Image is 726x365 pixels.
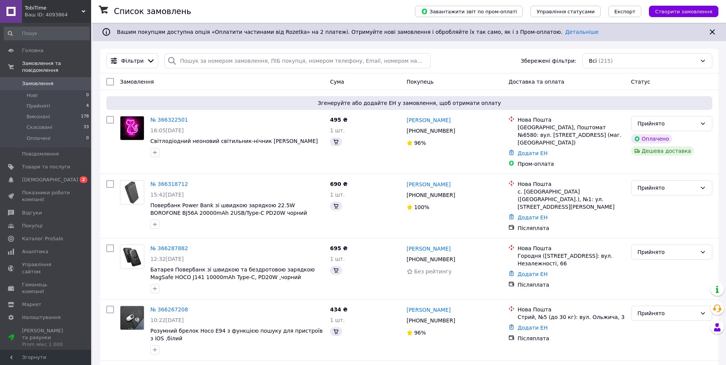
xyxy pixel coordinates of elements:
[109,99,709,107] span: Згенеруйте або додайте ЕН у замовлення, щоб отримати оплату
[518,188,625,211] div: с. [GEOGRAPHIC_DATA] ([GEOGRAPHIC_DATA].), №1: ул. [STREET_ADDRESS][PERSON_NAME]
[330,117,347,123] span: 495 ₴
[518,325,548,331] a: Додати ЕН
[22,327,70,348] span: [PERSON_NAME] та рахунки
[150,138,318,144] a: Світлодіодний неоновий світильник-нічник [PERSON_NAME]
[114,7,191,16] h1: Список замовлень
[405,125,457,136] div: [PHONE_NUMBER]
[22,235,63,242] span: Каталог ProSale
[150,127,184,133] span: 16:05[DATE]
[22,176,78,183] span: [DEMOGRAPHIC_DATA]
[589,57,597,65] span: Всі
[22,60,91,74] span: Замовлення та повідомлення
[405,190,457,200] div: [PHONE_NUMBER]
[150,192,184,198] span: 15:42[DATE]
[608,6,642,17] button: Експорт
[518,271,548,277] a: Додати ЕН
[638,119,697,128] div: Прийнято
[120,116,144,140] img: Фото товару
[27,103,50,109] span: Прийняті
[405,254,457,265] div: [PHONE_NUMBER]
[518,150,548,156] a: Додати ЕН
[415,6,523,17] button: Завантажити звіт по пром-оплаті
[407,79,434,85] span: Покупець
[414,140,426,146] span: 96%
[407,245,451,252] a: [PERSON_NAME]
[407,116,451,124] a: [PERSON_NAME]
[614,9,636,14] span: Експорт
[508,79,564,85] span: Доставка та оплата
[631,134,672,143] div: Оплачено
[330,181,347,187] span: 690 ₴
[518,313,625,321] div: Стрий, №5 (до 30 кг): вул. Ольжича, 3
[22,248,48,255] span: Аналітика
[150,117,188,123] a: № 366322501
[518,214,548,221] a: Додати ЕН
[150,328,323,341] a: Розумний брелок Hoco E94 з функцією пошуку для пристроїв з iOS ,білий
[565,29,599,35] a: Детальніше
[150,256,184,262] span: 12:32[DATE]
[27,124,52,131] span: Скасовані
[405,315,457,326] div: [PHONE_NUMBER]
[120,180,144,205] a: Фото товару
[518,244,625,252] div: Нова Пошта
[150,202,307,216] span: Повербанк Power Bank зі швидкою зарядкою 22.5W BOROFONE BJ56A 20000mAh 2USB/Type-C PD20W чорний
[22,151,59,157] span: Повідомлення
[22,163,70,170] span: Товари та послуги
[649,6,718,17] button: Створити замовлення
[330,256,345,262] span: 1 шт.
[641,8,718,14] a: Створити замовлення
[638,184,697,192] div: Прийнято
[86,92,89,99] span: 0
[518,252,625,267] div: Городня ([STREET_ADDRESS]: вул. Незалежності, 66
[164,53,430,68] input: Пошук за номером замовлення, ПІБ покупця, номером телефону, Email, номером накладної
[518,124,625,146] div: [GEOGRAPHIC_DATA], Поштомат №6580: вул. [STREET_ADDRESS] (маг. [GEOGRAPHIC_DATA])
[518,116,625,124] div: Нова Пошта
[414,330,426,336] span: 96%
[631,146,694,156] div: Дешева доставка
[22,80,54,87] span: Замовлення
[518,281,625,289] div: Післяплата
[86,135,89,142] span: 0
[120,306,144,330] img: Фото товару
[22,281,70,295] span: Гаманець компанії
[518,160,625,168] div: Пром-оплата
[4,27,90,40] input: Пошук
[150,306,188,313] a: № 366267208
[150,245,188,251] a: № 366287882
[22,47,43,54] span: Головна
[25,11,91,18] div: Ваш ID: 4093864
[27,135,51,142] span: Оплачені
[25,5,82,11] span: TobiTime
[150,267,315,280] a: Батарея Повербанк зі швидкою та бездротовою зарядкою MagSafe HOCO J141 10000mAh Type-C, PD20W ,чо...
[655,9,712,14] span: Створити замовлення
[521,57,576,65] span: Збережені фільтри:
[80,176,87,183] span: 2
[27,92,38,99] span: Нові
[330,245,347,251] span: 695 ₴
[330,317,345,323] span: 1 шт.
[22,301,41,308] span: Маркет
[537,9,595,14] span: Управління статусами
[120,306,144,330] a: Фото товару
[120,79,154,85] span: Замовлення
[22,222,43,229] span: Покупці
[407,181,451,188] a: [PERSON_NAME]
[22,261,70,275] span: Управління сайтом
[81,113,89,120] span: 178
[122,181,143,204] img: Фото товару
[638,248,697,256] div: Прийнято
[518,306,625,313] div: Нова Пошта
[121,57,144,65] span: Фільтри
[86,103,89,109] span: 4
[407,306,451,314] a: [PERSON_NAME]
[414,204,429,210] span: 100%
[84,124,89,131] span: 33
[22,341,70,348] div: Prom мікс 1 000
[22,209,42,216] span: Відгуки
[150,181,188,187] a: № 366318712
[120,244,144,269] a: Фото товару
[22,189,70,203] span: Показники роботи компанії
[598,58,613,64] span: (215)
